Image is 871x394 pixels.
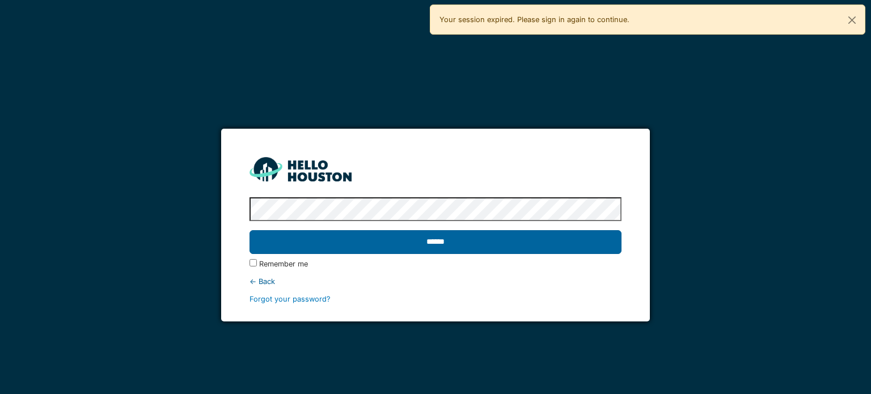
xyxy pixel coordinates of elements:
[430,5,865,35] div: Your session expired. Please sign in again to continue.
[259,259,308,269] label: Remember me
[250,276,621,287] div: ← Back
[250,157,352,181] img: HH_line-BYnF2_Hg.png
[250,295,331,303] a: Forgot your password?
[839,5,865,35] button: Close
